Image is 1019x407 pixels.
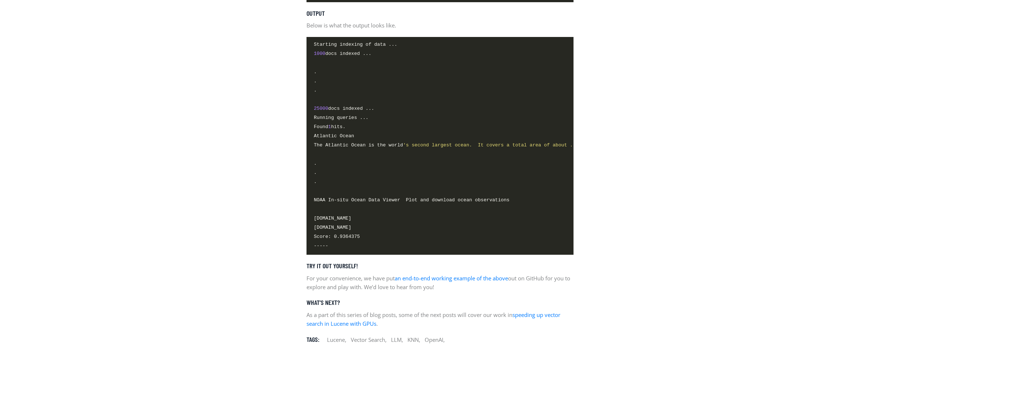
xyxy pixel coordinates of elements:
[425,335,445,344] li: ,
[395,275,508,282] a: an end-to-end working example of the above
[314,105,374,112] span: docs indexed ...
[307,262,574,270] h5: Try it out yourself!
[307,336,320,344] h5: Tags:
[391,336,402,343] a: LLM
[314,160,317,167] span: .
[307,274,574,291] p: For your convenience, we have put out on GitHub for you to explore and play with. We’d love to he...
[314,178,317,186] span: .
[314,141,875,149] span: The Atlantic Ocean is the world s surface. It is named after the god Atlas from Greek mythology.
[403,142,691,148] span: 's second largest ocean. It covers a total area of about . It covers about 20 percent of the Earth'
[307,311,560,327] a: speeding up vector search in Lucene with GPUs
[314,51,325,56] span: 1000
[314,41,397,48] span: Starting indexing of data ...
[407,336,419,343] a: KNN
[407,335,420,344] li: ,
[351,336,385,343] a: Vector Search
[314,224,351,231] span: [DOMAIN_NAME]
[314,214,351,222] span: [DOMAIN_NAME]
[351,335,387,344] li: ,
[307,21,574,30] p: Below is what the output looks like.
[307,310,574,328] p: As a part of this series of blog posts, some of the next posts will cover our work in .
[391,335,403,344] li: ,
[314,114,368,122] span: Running queries ...
[327,335,346,344] li: ,
[314,106,328,111] span: 25000
[314,77,317,85] span: .
[314,169,317,176] span: .
[314,123,346,131] span: Found hits.
[327,336,345,343] a: Lucene
[314,196,509,204] span: NOAA In-situ Ocean Data Viewer Plot and download ocean observations
[314,86,317,94] span: .
[314,50,371,57] span: docs indexed ...
[314,242,328,250] span: -----
[307,299,574,307] h5: What’s next?
[314,68,317,76] span: .
[425,336,443,343] a: OpenAI
[328,124,331,130] span: 1
[314,132,354,140] span: Atlantic Ocean
[314,233,360,240] span: Score: 0.9364375
[307,10,574,18] h5: Output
